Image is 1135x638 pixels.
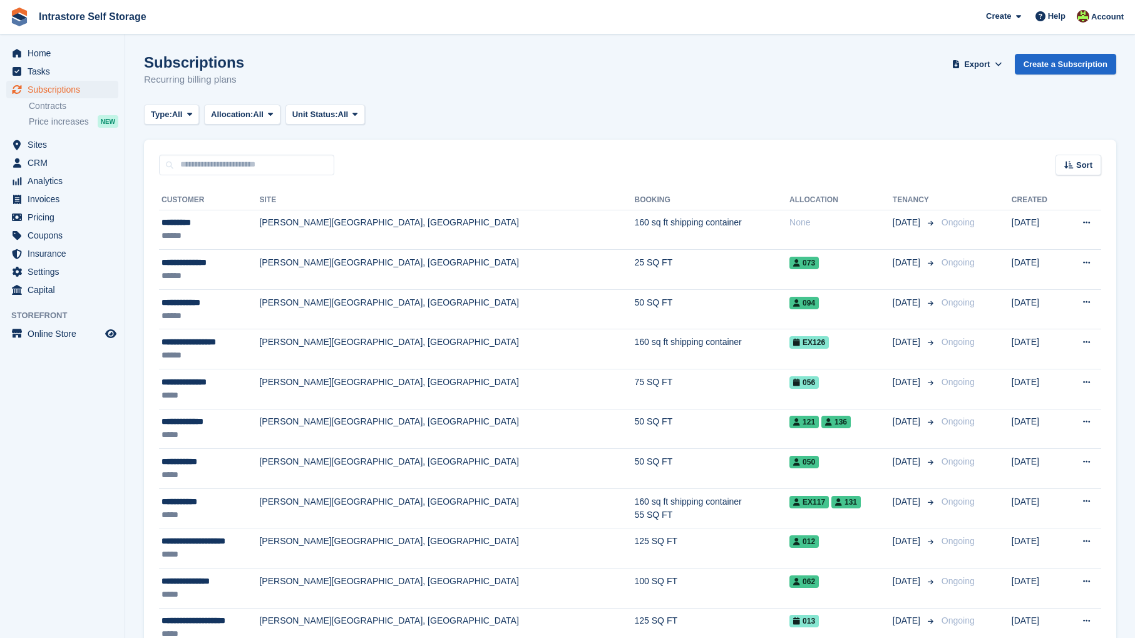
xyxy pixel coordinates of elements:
[635,449,790,489] td: 50 SQ FT
[259,369,634,409] td: [PERSON_NAME][GEOGRAPHIC_DATA], [GEOGRAPHIC_DATA]
[144,105,199,125] button: Type: All
[6,81,118,98] a: menu
[635,210,790,250] td: 160 sq ft shipping container
[942,337,975,347] span: Ongoing
[259,528,634,569] td: [PERSON_NAME][GEOGRAPHIC_DATA], [GEOGRAPHIC_DATA]
[1091,11,1124,23] span: Account
[893,336,923,349] span: [DATE]
[28,245,103,262] span: Insurance
[893,296,923,309] span: [DATE]
[1012,409,1064,449] td: [DATE]
[1012,449,1064,489] td: [DATE]
[789,257,819,269] span: 073
[1012,289,1064,329] td: [DATE]
[6,63,118,80] a: menu
[6,325,118,342] a: menu
[635,569,790,609] td: 100 SQ FT
[893,190,937,210] th: Tenancy
[942,456,975,466] span: Ongoing
[29,115,118,128] a: Price increases NEW
[789,336,829,349] span: EX126
[942,297,975,307] span: Ongoing
[964,58,990,71] span: Export
[159,190,259,210] th: Customer
[635,329,790,369] td: 160 sq ft shipping container
[144,54,244,71] h1: Subscriptions
[10,8,29,26] img: stora-icon-8386f47178a22dfd0bd8f6a31ec36ba5ce8667c1dd55bd0f319d3a0aa187defe.svg
[29,116,89,128] span: Price increases
[986,10,1011,23] span: Create
[893,455,923,468] span: [DATE]
[893,614,923,627] span: [DATE]
[259,250,634,290] td: [PERSON_NAME][GEOGRAPHIC_DATA], [GEOGRAPHIC_DATA]
[1012,190,1064,210] th: Created
[789,496,829,508] span: EX117
[635,409,790,449] td: 50 SQ FT
[259,409,634,449] td: [PERSON_NAME][GEOGRAPHIC_DATA], [GEOGRAPHIC_DATA]
[893,256,923,269] span: [DATE]
[893,535,923,548] span: [DATE]
[6,208,118,226] a: menu
[635,528,790,569] td: 125 SQ FT
[98,115,118,128] div: NEW
[789,535,819,548] span: 012
[144,73,244,87] p: Recurring billing plans
[789,456,819,468] span: 050
[942,416,975,426] span: Ongoing
[942,497,975,507] span: Ongoing
[34,6,152,27] a: Intrastore Self Storage
[28,154,103,172] span: CRM
[893,415,923,428] span: [DATE]
[259,190,634,210] th: Site
[259,329,634,369] td: [PERSON_NAME][GEOGRAPHIC_DATA], [GEOGRAPHIC_DATA]
[28,136,103,153] span: Sites
[11,309,125,322] span: Storefront
[1012,210,1064,250] td: [DATE]
[259,289,634,329] td: [PERSON_NAME][GEOGRAPHIC_DATA], [GEOGRAPHIC_DATA]
[1048,10,1066,23] span: Help
[942,615,975,625] span: Ongoing
[942,377,975,387] span: Ongoing
[635,190,790,210] th: Booking
[28,281,103,299] span: Capital
[259,210,634,250] td: [PERSON_NAME][GEOGRAPHIC_DATA], [GEOGRAPHIC_DATA]
[28,325,103,342] span: Online Store
[1015,54,1116,75] a: Create a Subscription
[893,495,923,508] span: [DATE]
[789,216,893,229] div: None
[28,63,103,80] span: Tasks
[211,108,253,121] span: Allocation:
[942,536,975,546] span: Ongoing
[28,44,103,62] span: Home
[28,81,103,98] span: Subscriptions
[6,172,118,190] a: menu
[28,208,103,226] span: Pricing
[6,44,118,62] a: menu
[831,496,861,508] span: 131
[1012,369,1064,409] td: [DATE]
[635,289,790,329] td: 50 SQ FT
[6,154,118,172] a: menu
[1012,250,1064,290] td: [DATE]
[204,105,280,125] button: Allocation: All
[285,105,365,125] button: Unit Status: All
[635,488,790,528] td: 160 sq ft shipping container 55 SQ FT
[950,54,1005,75] button: Export
[635,250,790,290] td: 25 SQ FT
[789,615,819,627] span: 013
[1012,329,1064,369] td: [DATE]
[28,263,103,280] span: Settings
[28,172,103,190] span: Analytics
[1012,569,1064,609] td: [DATE]
[29,100,118,112] a: Contracts
[6,227,118,244] a: menu
[1012,528,1064,569] td: [DATE]
[821,416,851,428] span: 136
[6,136,118,153] a: menu
[942,217,975,227] span: Ongoing
[635,369,790,409] td: 75 SQ FT
[259,569,634,609] td: [PERSON_NAME][GEOGRAPHIC_DATA], [GEOGRAPHIC_DATA]
[893,575,923,588] span: [DATE]
[893,216,923,229] span: [DATE]
[1076,159,1092,172] span: Sort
